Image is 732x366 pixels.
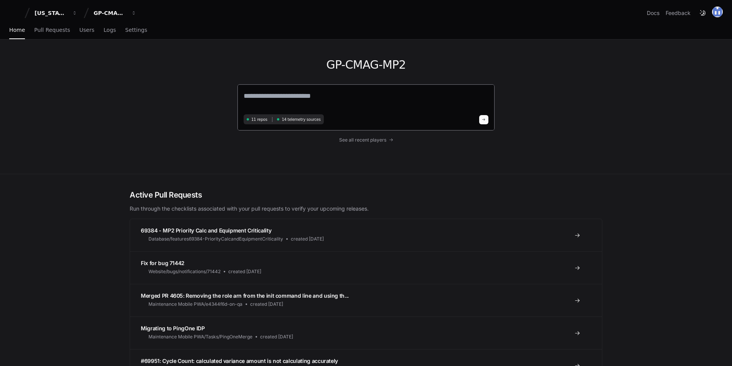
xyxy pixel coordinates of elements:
h1: GP-CMAG-MP2 [237,58,495,72]
span: Database/features69384-PriorityCalcandEquipmentCriticality [148,236,283,242]
a: Merged PR 4605: Removing the role arn from the init command line and using th...Maintenance Mobil... [130,284,602,317]
img: 174426149 [712,7,723,17]
a: Fix for bug 71442Website/bugs/notifications/71442created [DATE] [130,251,602,284]
span: Merged PR 4605: Removing the role arn from the init command line and using th... [141,292,349,299]
span: See all recent players [339,137,386,143]
span: #69951: Cycle Count: calculated variance amount is not calculating accurately [141,358,338,364]
span: created [DATE] [250,301,283,307]
span: 69384 - MP2 Priority Calc and Equipment Criticality [141,227,271,234]
span: 11 repos [251,117,267,122]
a: Docs [647,9,659,17]
span: Website/bugs/notifications/71442 [148,269,221,275]
div: GP-CMAG-MP2 [94,9,127,17]
span: created [DATE] [260,334,293,340]
a: Logs [104,21,116,39]
a: Pull Requests [34,21,70,39]
a: Migrating to PingOne IDPMaintenance Mobile PWA/Tasks/PingOneMergecreated [DATE] [130,317,602,349]
span: Home [9,28,25,32]
span: created [DATE] [228,269,261,275]
button: GP-CMAG-MP2 [91,6,140,20]
span: Migrating to PingOne IDP [141,325,205,331]
span: Logs [104,28,116,32]
div: [US_STATE] Pacific [35,9,68,17]
span: Maintenance Mobile PWA/Tasks/PingOneMerge [148,334,252,340]
a: Settings [125,21,147,39]
span: Pull Requests [34,28,70,32]
a: Home [9,21,25,39]
span: 14 telemetry sources [282,117,320,122]
button: Feedback [666,9,691,17]
a: Users [79,21,94,39]
span: Maintenance Mobile PWA/e4344f6d-on-qa [148,301,242,307]
p: Run through the checklists associated with your pull requests to verify your upcoming releases. [130,205,602,213]
span: Users [79,28,94,32]
button: [US_STATE] Pacific [31,6,81,20]
h2: Active Pull Requests [130,190,602,200]
a: See all recent players [237,137,495,143]
a: 69384 - MP2 Priority Calc and Equipment CriticalityDatabase/features69384-PriorityCalcandEquipmen... [130,219,602,251]
span: Fix for bug 71442 [141,260,185,266]
span: Settings [125,28,147,32]
span: created [DATE] [291,236,324,242]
